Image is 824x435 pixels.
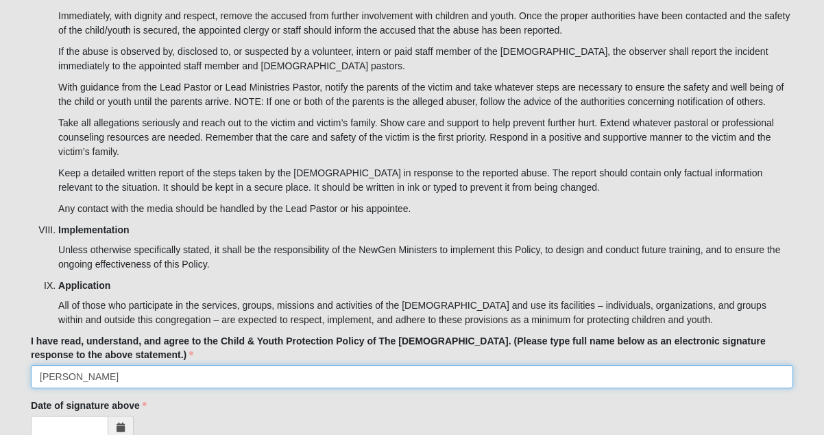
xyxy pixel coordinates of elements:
h5: Implementation [58,224,793,236]
label: I have read, understand, and agree to the Child & Youth Protection Policy of The [DEMOGRAPHIC_DAT... [31,334,793,362]
p: With guidance from the Lead Pastor or Lead Ministries Pastor, notify the parents of the victim an... [58,80,793,109]
p: Immediately, with dignity and respect, remove the accused from further involvement with children ... [58,9,793,38]
h5: Application [58,280,793,292]
label: Date of signature above [31,399,147,412]
p: Keep a detailed written report of the steps taken by the [DEMOGRAPHIC_DATA] in response to the re... [58,166,793,195]
p: Unless otherwise specifically stated, it shall be the responsibility of the NewGen Ministers to i... [58,243,793,272]
p: If the abuse is observed by, disclosed to, or suspected by a volunteer, intern or paid staff memb... [58,45,793,73]
p: Take all allegations seriously and reach out to the victim and victim’s family. Show care and sup... [58,116,793,159]
p: Any contact with the media should be handled by the Lead Pastor or his appointee. [58,202,793,216]
p: All of those who participate in the services, groups, missions and activities of the [DEMOGRAPHIC... [58,298,793,327]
